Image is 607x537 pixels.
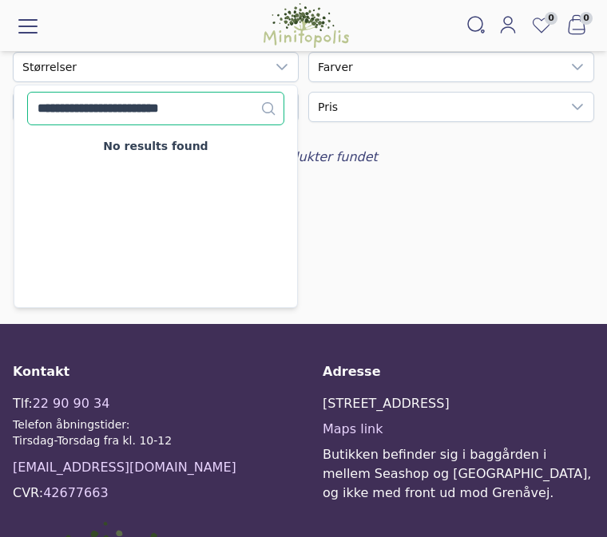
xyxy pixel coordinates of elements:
span: 0 [545,12,557,25]
li: No results found [18,132,294,160]
span: 0 [580,12,593,25]
span: Butikken befinder sig i baggården i mellem Seashop og [GEOGRAPHIC_DATA], og ikke med front ud mod... [323,445,594,503]
div: Kontakt [13,362,284,381]
div: Tlf: [13,394,172,413]
a: 0 [524,10,559,41]
a: [EMAIL_ADDRESS][DOMAIN_NAME] [13,458,236,477]
img: Minitopolis logo [264,3,349,48]
a: 42677663 [43,485,108,500]
div: Adresse [323,362,594,381]
a: 22 90 90 34 [33,396,110,411]
div: Tirsdag-Torsdag fra kl. 10-12 [13,432,172,448]
button: 0 [559,10,594,41]
div: [STREET_ADDRESS] [323,394,594,413]
a: Mit Minitopolis login [492,12,524,39]
div: CVR: [13,484,109,503]
div: Telefon åbningstider: [13,417,172,432]
a: Maps link [323,421,383,436]
div: Ingen produkter fundet [13,148,594,167]
ul: Option List [14,128,297,307]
